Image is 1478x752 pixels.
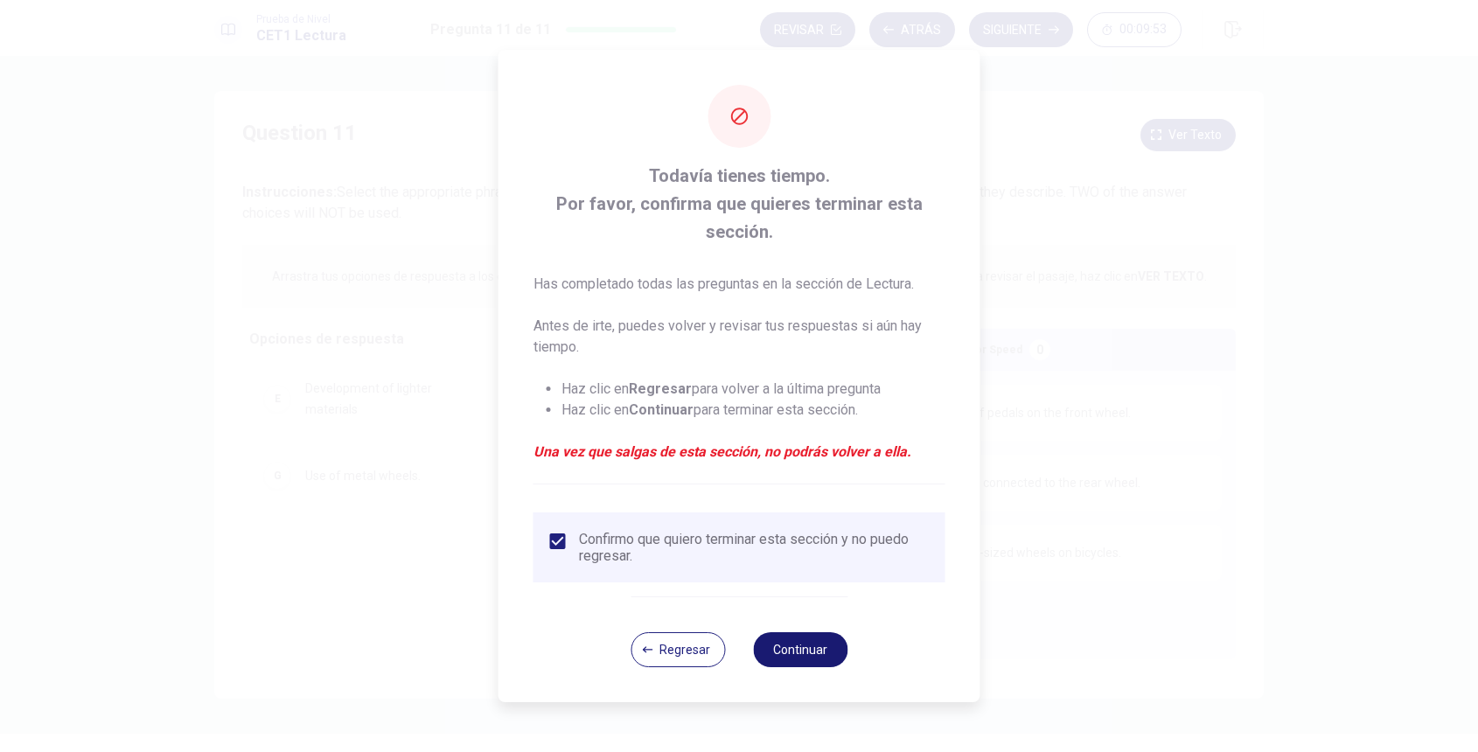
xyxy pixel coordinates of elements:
[579,531,931,564] div: Confirmo que quiero terminar esta sección y no puedo regresar.
[561,379,945,400] li: Haz clic en para volver a la última pregunta
[629,401,694,418] strong: Continuar
[753,632,847,667] button: Continuar
[561,400,945,421] li: Haz clic en para terminar esta sección.
[533,274,945,295] p: Has completado todas las preguntas en la sección de Lectura.
[533,442,945,463] em: Una vez que salgas de esta sección, no podrás volver a ella.
[533,162,945,246] span: Todavía tienes tiempo. Por favor, confirma que quieres terminar esta sección.
[533,316,945,358] p: Antes de irte, puedes volver y revisar tus respuestas si aún hay tiempo.
[629,380,692,397] strong: Regresar
[631,632,725,667] button: Regresar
